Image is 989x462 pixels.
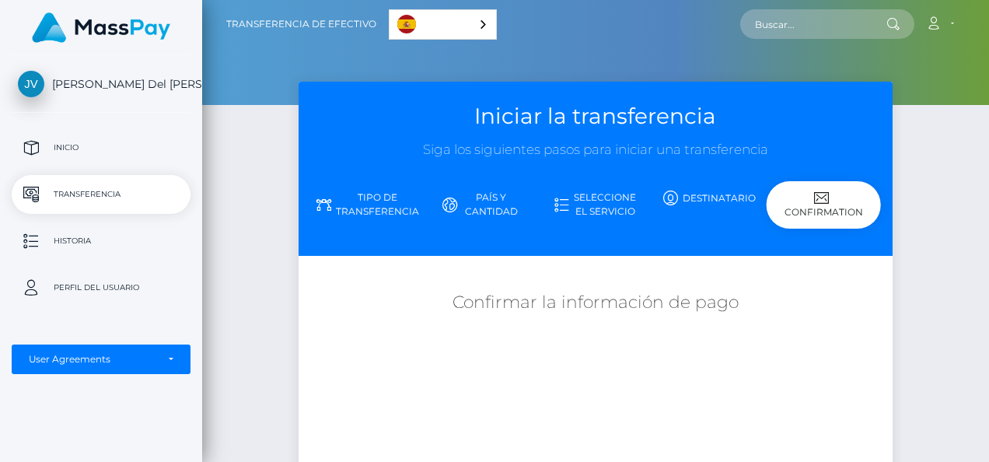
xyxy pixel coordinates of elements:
[32,12,170,43] img: MassPay
[310,184,425,225] a: Tipo de transferencia
[389,9,497,40] aside: Language selected: Español
[310,101,880,131] h3: Iniciar la transferencia
[226,8,376,40] a: Transferencia de efectivo
[310,141,880,159] h3: Siga los siguientes pasos para iniciar una transferencia
[740,9,886,39] input: Buscar...
[539,184,653,225] a: Seleccione el servicio
[12,222,190,261] a: Historia
[18,183,184,206] p: Transferencia
[389,9,497,40] div: Language
[29,353,156,366] div: User Agreements
[12,345,190,374] button: User Agreements
[18,276,184,299] p: Perfil del usuario
[12,268,190,307] a: Perfil del usuario
[310,291,880,315] h5: Confirmar la información de pago
[425,184,539,225] a: País y cantidad
[390,10,496,39] a: Español
[652,184,767,212] a: Destinatario
[18,229,184,253] p: Historia
[12,175,190,214] a: Transferencia
[12,77,190,91] span: [PERSON_NAME] Del [PERSON_NAME]
[767,181,881,229] div: Confirmation
[12,128,190,167] a: Inicio
[18,136,184,159] p: Inicio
